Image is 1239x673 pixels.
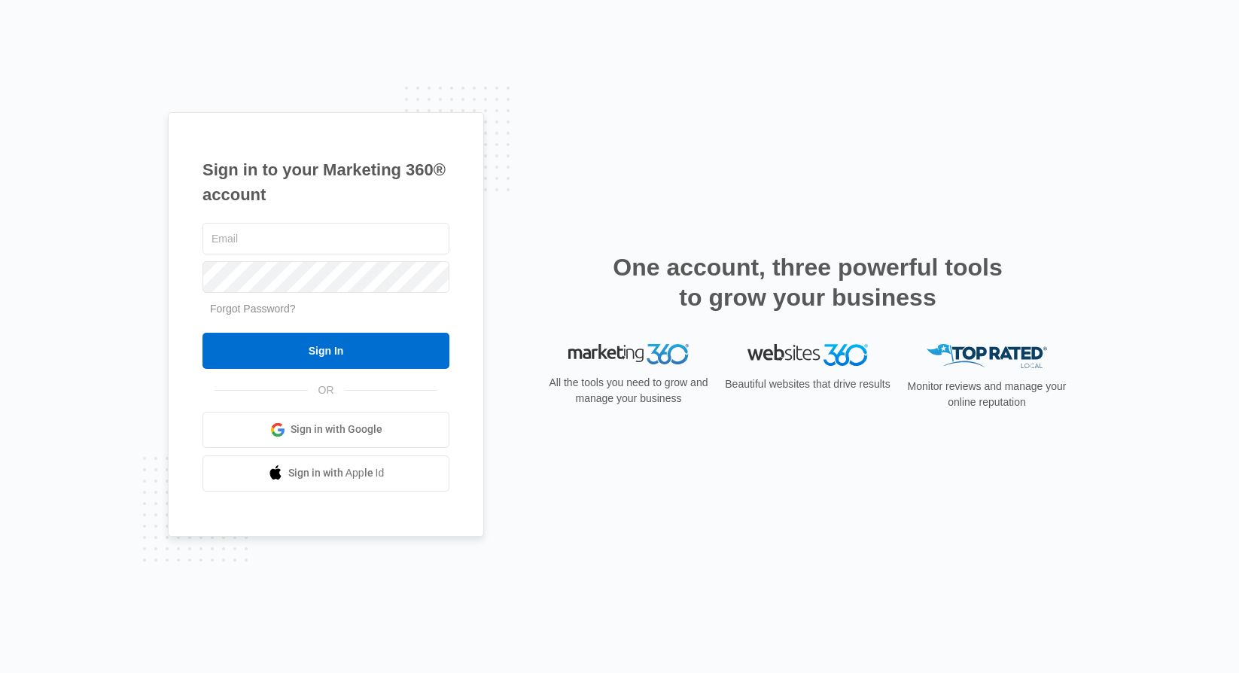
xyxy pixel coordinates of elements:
[927,344,1047,369] img: Top Rated Local
[903,379,1071,410] p: Monitor reviews and manage your online reputation
[202,412,449,448] a: Sign in with Google
[608,252,1007,312] h2: One account, three powerful tools to grow your business
[210,303,296,315] a: Forgot Password?
[747,344,868,366] img: Websites 360
[288,465,385,481] span: Sign in with Apple Id
[202,455,449,492] a: Sign in with Apple Id
[544,375,713,407] p: All the tools you need to grow and manage your business
[202,223,449,254] input: Email
[568,344,689,365] img: Marketing 360
[202,333,449,369] input: Sign In
[202,157,449,207] h1: Sign in to your Marketing 360® account
[723,376,892,392] p: Beautiful websites that drive results
[291,422,382,437] span: Sign in with Google
[308,382,345,398] span: OR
